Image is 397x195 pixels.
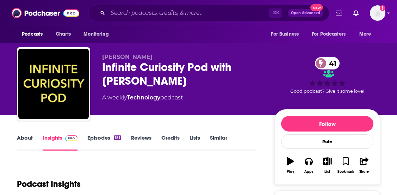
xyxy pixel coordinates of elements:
a: Episodes181 [87,134,121,151]
span: ⌘ K [269,8,282,18]
button: Show profile menu [370,5,385,21]
a: Lists [190,134,200,151]
div: Apps [304,170,314,174]
button: Play [281,153,299,178]
a: Similar [210,134,227,151]
button: open menu [79,28,118,41]
button: Share [355,153,373,178]
div: Bookmark [337,170,354,174]
h1: Podcast Insights [17,179,81,189]
span: Podcasts [22,29,43,39]
button: List [318,153,336,178]
div: A weekly podcast [102,93,183,102]
span: Good podcast? Give it some love! [290,89,364,94]
a: InsightsPodchaser Pro [43,134,77,151]
span: Charts [56,29,71,39]
input: Search podcasts, credits, & more... [108,7,269,19]
span: [PERSON_NAME] [102,54,153,60]
div: Share [359,170,369,174]
div: Rate [281,134,373,149]
button: Follow [281,116,373,132]
span: Monitoring [83,29,108,39]
span: Open Advanced [291,11,320,15]
span: More [359,29,371,39]
button: open menu [354,28,380,41]
a: Charts [51,28,75,41]
div: 181 [114,135,121,140]
button: Open AdvancedNew [288,9,323,17]
a: Show notifications dropdown [333,7,345,19]
div: Play [287,170,294,174]
a: Reviews [131,134,151,151]
button: open menu [17,28,52,41]
span: New [310,4,323,11]
button: open menu [307,28,356,41]
img: Infinite Curiosity Pod with Prateek Joshi [18,49,89,119]
span: For Business [271,29,299,39]
a: Credits [161,134,180,151]
div: List [324,170,330,174]
span: Logged in as carolinejames [370,5,385,21]
div: 41Good podcast? Give it some love! [274,54,380,97]
img: User Profile [370,5,385,21]
span: For Podcasters [312,29,346,39]
button: open menu [266,28,308,41]
div: Search podcasts, credits, & more... [88,5,329,21]
img: Podchaser - Follow, Share and Rate Podcasts [12,6,79,20]
svg: Add a profile image [380,5,385,11]
a: Show notifications dropdown [351,7,361,19]
img: Podchaser Pro [65,135,77,141]
button: Apps [299,153,318,178]
a: About [17,134,33,151]
button: Bookmark [336,153,355,178]
a: Technology [127,94,160,101]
